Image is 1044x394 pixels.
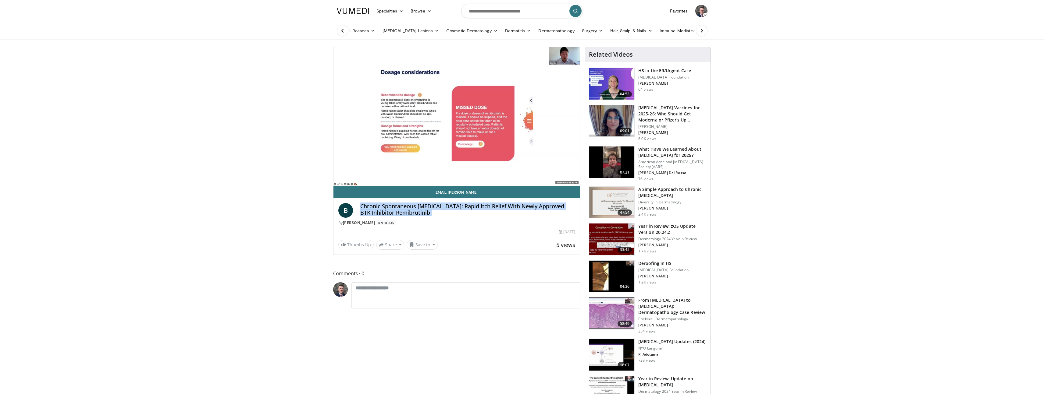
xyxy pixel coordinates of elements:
[373,5,407,17] a: Specialties
[589,105,634,137] img: 4e370bb1-17f0-4657-a42f-9b995da70d2f.png.150x105_q85_crop-smart_upscale.png
[618,247,632,253] span: 33:45
[638,376,707,388] h3: Year in Review: Update on [MEDICAL_DATA]
[638,177,653,181] p: 76 views
[360,203,575,216] h4: Chronic Spontaneous [MEDICAL_DATA]: Rapid Itch Relief With Newly Approved BTK Inhibitor Remibrutinib
[461,4,583,18] input: Search topics, interventions
[638,87,653,92] p: 64 views
[618,321,632,327] span: 58:49
[638,223,707,235] h3: Year in Review: zOS Update Version 20.24.Z
[638,81,691,86] p: [PERSON_NAME]
[535,25,578,37] a: Dermatopathology
[638,280,656,285] p: 1.2K views
[589,68,707,100] a: 04:53 HS in the ER/Urgent Care [MEDICAL_DATA] Foundation [PERSON_NAME] 64 views
[376,240,404,250] button: Share
[333,25,379,37] a: Acne & Rosacea
[407,240,438,250] button: Save to
[638,268,689,273] p: [MEDICAL_DATA] Foundation
[333,282,348,297] img: Avatar
[443,25,501,37] a: Cosmetic Dermatology
[589,261,634,292] img: 6c8a7892-2413-4cdc-b829-926d5ede0e90.150x105_q85_crop-smart_upscale.jpg
[343,220,375,225] a: [PERSON_NAME]
[638,249,656,254] p: 1.7K views
[556,241,575,248] span: 5 views
[638,346,705,351] p: NYU Langone
[656,25,705,37] a: Immune-Mediated
[333,186,580,198] a: Email [PERSON_NAME]
[333,269,581,277] span: Comments 0
[618,91,632,97] span: 04:53
[638,136,656,141] p: 6.0K views
[578,25,607,37] a: Surgery
[589,223,634,255] img: 679a9ad2-471e-45af-b09d-51a1617eac4f.150x105_q85_crop-smart_upscale.jpg
[501,25,535,37] a: Dermatitis
[589,297,634,329] img: 2f1704de-80e0-4e57-9642-384063c27940.150x105_q85_crop-smart_upscale.jpg
[338,203,353,218] a: B
[559,229,575,235] div: [DATE]
[407,5,435,17] a: Browse
[589,223,707,255] a: 33:45 Year in Review: zOS Update Version 20.24.Z Dermatology 2024 Year in Review [PERSON_NAME] 1....
[638,274,689,279] p: [PERSON_NAME]
[638,352,705,357] p: P. Adotama
[338,220,575,226] div: By
[638,206,707,211] p: [PERSON_NAME]
[376,220,396,225] a: 4 Videos
[638,146,707,158] h3: What Have We Learned About [MEDICAL_DATA] for 2025?
[638,317,707,322] p: Cockerell Dermatopathology
[638,200,707,205] p: Diversity in Dermatology
[618,283,632,290] span: 04:36
[589,68,634,100] img: 0a0b59f9-8b88-4635-b6d0-3655c2695d13.150x105_q85_crop-smart_upscale.jpg
[337,8,369,14] img: VuMedi Logo
[638,237,707,241] p: Dermatology 2024 Year in Review
[589,51,633,58] h4: Related Videos
[333,47,580,186] video-js: Video Player
[589,187,634,218] img: dc941aa0-c6d2-40bd-ba0f-da81891a6313.png.150x105_q85_crop-smart_upscale.png
[638,186,707,199] h3: A Simple Approach to Chronic [MEDICAL_DATA]
[638,323,707,328] p: [PERSON_NAME]
[589,297,707,334] a: 58:49 From [MEDICAL_DATA] to [MEDICAL_DATA]: Dermatopathology Case Review Cockerell Dermatopathol...
[638,160,707,169] p: American Acne and [MEDICAL_DATA] Society (AARS)
[589,339,634,371] img: caa773d6-1bd7-42e2-86a7-2cccd8a76afe.150x105_q85_crop-smart_upscale.jpg
[589,339,707,371] a: 16:07 [MEDICAL_DATA] Updates (2024) NYU Langone P. Adotama 729 views
[638,130,707,135] p: [PERSON_NAME]
[638,243,707,248] p: [PERSON_NAME]
[589,260,707,293] a: 04:36 Deroofing in HS [MEDICAL_DATA] Foundation [PERSON_NAME] 1.2K views
[638,75,691,80] p: [MEDICAL_DATA] Foundation
[338,240,374,249] a: Thumbs Up
[638,389,707,394] p: Dermatology 2024 Year in Review
[638,105,707,123] h3: [MEDICAL_DATA] Vaccines for 2025-26: Who Should Get Moderna or Pfizer’s Up…
[589,186,707,219] a: 47:54 A Simple Approach to Chronic [MEDICAL_DATA] Diversity in Dermatology [PERSON_NAME] 2.4K views
[638,260,689,266] h3: Deroofing in HS
[638,212,656,217] p: 2.4K views
[618,128,632,134] span: 09:01
[638,329,655,334] p: 354 views
[589,146,707,181] a: 07:21 What Have We Learned About [MEDICAL_DATA] for 2025? American Acne and [MEDICAL_DATA] Societ...
[618,362,632,368] span: 16:07
[589,105,707,141] a: 09:01 [MEDICAL_DATA] Vaccines for 2025-26: Who Should Get Moderna or Pfizer’s Up… [PERSON_NAME] [...
[638,358,655,363] p: 729 views
[666,5,692,17] a: Favorites
[618,209,632,216] span: 47:54
[607,25,656,37] a: Hair, Scalp, & Nails
[589,146,634,178] img: 9f64b29a-88ef-4441-bd7d-1daa956466a0.150x105_q85_crop-smart_upscale.jpg
[638,124,707,129] p: [PERSON_NAME]
[638,68,691,74] h3: HS in the ER/Urgent Care
[379,25,443,37] a: [MEDICAL_DATA] Lesions
[695,5,707,17] img: Avatar
[638,339,705,345] h3: [MEDICAL_DATA] Updates (2024)
[638,171,707,175] p: [PERSON_NAME] Del Rosso
[638,297,707,315] h3: From [MEDICAL_DATA] to [MEDICAL_DATA]: Dermatopathology Case Review
[618,169,632,175] span: 07:21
